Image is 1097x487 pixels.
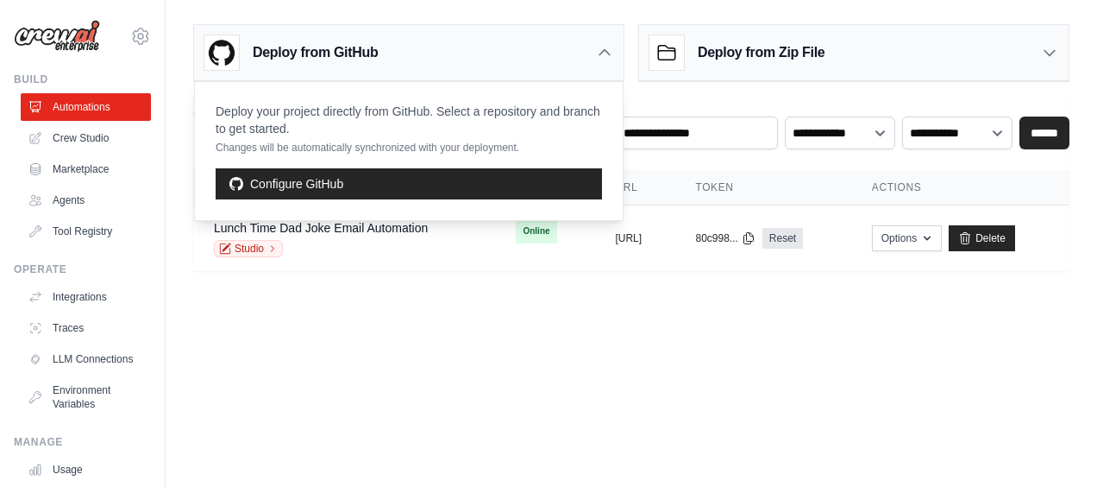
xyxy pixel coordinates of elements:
h3: Deploy from GitHub [253,42,378,63]
img: Logo [14,20,100,53]
button: Options [872,225,942,251]
a: Agents [21,187,151,214]
a: Lunch Time Dad Joke Email Automation [214,221,428,235]
a: Automations [21,93,151,121]
th: URL [594,170,674,206]
h2: Automations Live [193,96,577,120]
a: Crew Studio [21,124,151,152]
a: Delete [949,225,1015,251]
p: Manage and monitor your active crew automations from this dashboard. [193,120,577,137]
h3: Deploy from Zip File [698,42,824,63]
a: Usage [21,456,151,484]
a: Configure GitHub [216,168,602,199]
div: Build [14,73,151,86]
th: Crew [193,170,495,206]
img: GitHub Logo [204,35,239,70]
th: Actions [851,170,1069,206]
div: Manage [14,435,151,449]
p: Changes will be automatically synchronized with your deployment. [216,141,602,155]
a: Integrations [21,283,151,311]
span: Online [516,219,556,244]
p: Deploy your project directly from GitHub. Select a repository and branch to get started. [216,103,602,137]
a: Environment Variables [21,376,151,418]
div: Operate [14,262,151,276]
button: 80c998... [695,231,755,245]
a: LLM Connections [21,345,151,373]
th: Token [674,170,850,206]
a: Reset [762,228,803,249]
a: Marketplace [21,155,151,183]
a: Traces [21,314,151,342]
a: Tool Registry [21,218,151,245]
a: Studio [214,240,283,257]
